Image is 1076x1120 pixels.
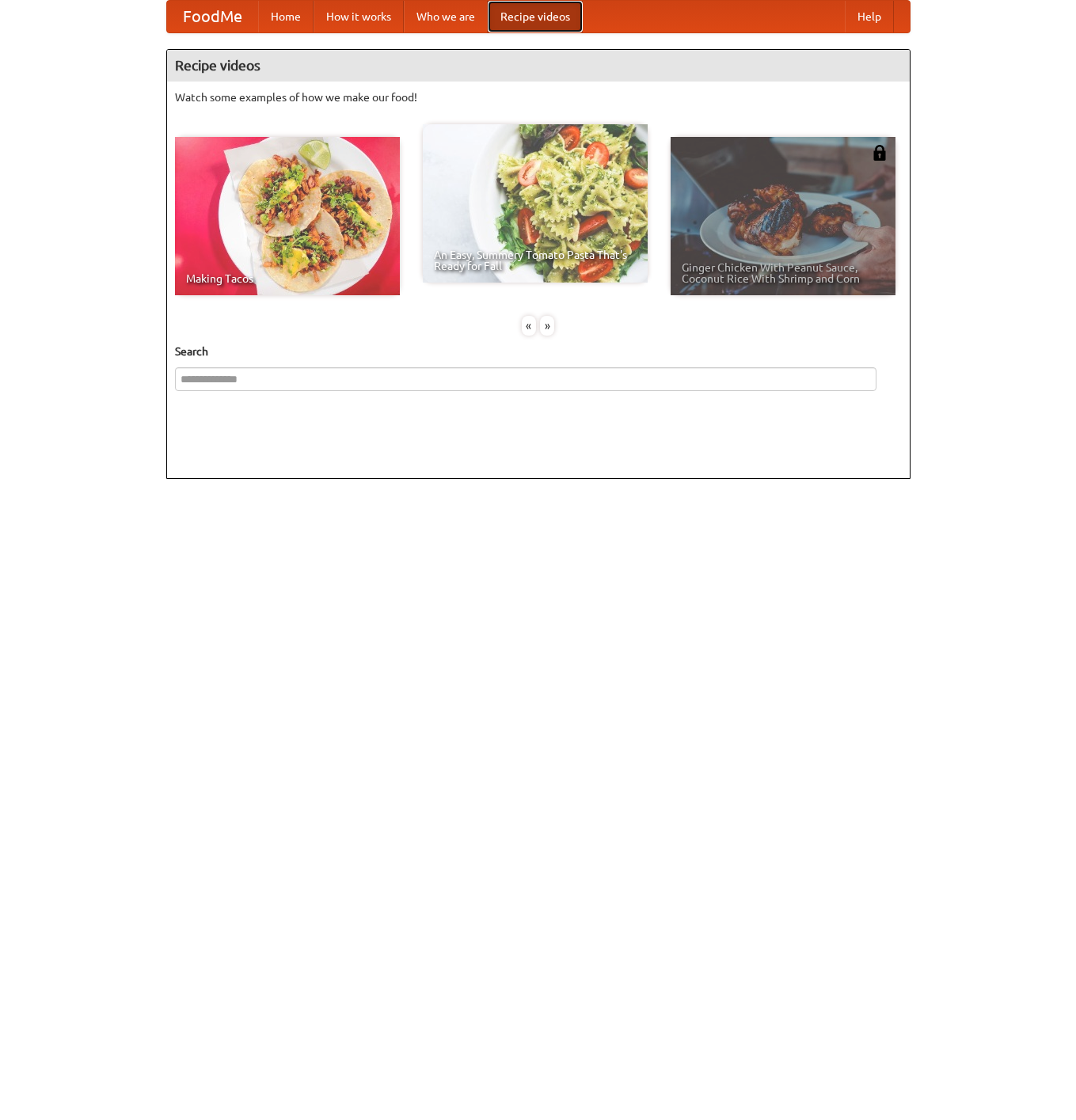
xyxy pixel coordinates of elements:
a: Who we are [404,1,488,32]
img: 483408.png [872,145,888,161]
h4: Recipe videos [167,50,910,82]
a: An Easy, Summery Tomato Pasta That's Ready for Fall [423,124,648,283]
a: Recipe videos [488,1,583,32]
h5: Search [175,344,902,359]
div: » [540,316,554,336]
div: « [522,316,536,336]
span: An Easy, Summery Tomato Pasta That's Ready for Fall [434,249,637,271]
a: Home [258,1,314,32]
a: Making Tacos [175,137,400,295]
a: Help [845,1,894,32]
a: How it works [314,1,404,32]
p: Watch some examples of how we make our food! [175,89,902,105]
a: FoodMe [167,1,258,32]
span: Making Tacos [186,273,389,284]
